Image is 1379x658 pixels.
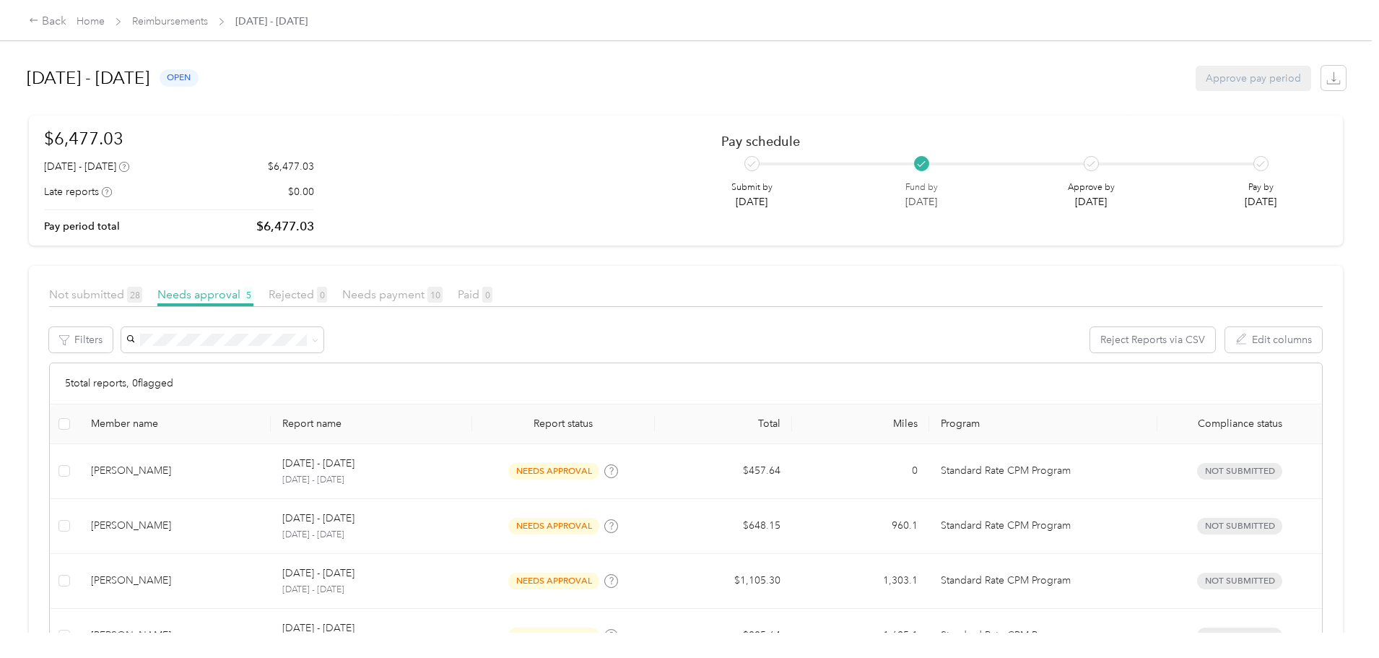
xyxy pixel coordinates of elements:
[508,518,599,534] span: needs approval
[282,456,354,472] p: [DATE] - [DATE]
[342,287,443,301] span: Needs payment
[317,287,327,303] span: 0
[282,566,354,581] p: [DATE] - [DATE]
[1225,327,1322,352] button: Edit columns
[731,181,773,194] p: Submit by
[655,499,792,554] td: $648.15
[282,511,354,527] p: [DATE] - [DATE]
[29,13,66,30] div: Back
[427,287,443,303] span: 10
[929,554,1157,609] td: Standard Rate CPM Program
[1090,327,1215,352] button: Reject Reports via CSV
[282,620,354,636] p: [DATE] - [DATE]
[91,518,260,534] div: [PERSON_NAME]
[941,463,1146,479] p: Standard Rate CPM Program
[508,628,599,644] span: needs approval
[655,444,792,499] td: $457.64
[929,444,1157,499] td: Standard Rate CPM Program
[655,554,792,609] td: $1,105.30
[792,499,929,554] td: 960.1
[49,327,113,352] button: Filters
[721,134,1302,149] h2: Pay schedule
[132,15,208,27] a: Reimbursements
[50,363,1322,404] div: 5 total reports, 0 flagged
[941,518,1146,534] p: Standard Rate CPM Program
[44,219,120,234] p: Pay period total
[44,159,129,174] div: [DATE] - [DATE]
[157,287,253,301] span: Needs approval
[269,287,327,301] span: Rejected
[268,159,314,174] p: $6,477.03
[1245,194,1276,209] p: [DATE]
[235,14,308,29] span: [DATE] - [DATE]
[271,404,471,444] th: Report name
[288,184,314,199] p: $0.00
[929,499,1157,554] td: Standard Rate CPM Program
[282,474,460,487] p: [DATE] - [DATE]
[929,404,1157,444] th: Program
[127,287,142,303] span: 28
[484,417,643,430] span: Report status
[256,217,314,235] p: $6,477.03
[1197,628,1282,644] span: Not submitted
[482,287,492,303] span: 0
[49,287,142,301] span: Not submitted
[1197,518,1282,534] span: Not submitted
[731,194,773,209] p: [DATE]
[1068,194,1115,209] p: [DATE]
[941,573,1146,589] p: Standard Rate CPM Program
[905,194,938,209] p: [DATE]
[1197,463,1282,480] span: Not submitted
[1197,573,1282,589] span: Not submitted
[44,126,314,151] h1: $6,477.03
[79,404,271,444] th: Member name
[1068,181,1115,194] p: Approve by
[27,61,149,95] h1: [DATE] - [DATE]
[91,463,260,479] div: [PERSON_NAME]
[243,287,253,303] span: 5
[905,181,938,194] p: Fund by
[282,529,460,542] p: [DATE] - [DATE]
[160,69,199,86] span: open
[44,184,112,199] div: Late reports
[91,628,260,644] div: [PERSON_NAME]
[1169,417,1310,430] span: Compliance status
[77,15,105,27] a: Home
[508,463,599,480] span: needs approval
[508,573,599,589] span: needs approval
[792,444,929,499] td: 0
[91,417,260,430] div: Member name
[666,417,780,430] div: Total
[804,417,918,430] div: Miles
[1298,577,1379,658] iframe: Everlance-gr Chat Button Frame
[941,628,1146,644] p: Standard Rate CPM Program
[282,584,460,597] p: [DATE] - [DATE]
[91,573,260,589] div: [PERSON_NAME]
[1245,181,1276,194] p: Pay by
[792,554,929,609] td: 1,303.1
[458,287,492,301] span: Paid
